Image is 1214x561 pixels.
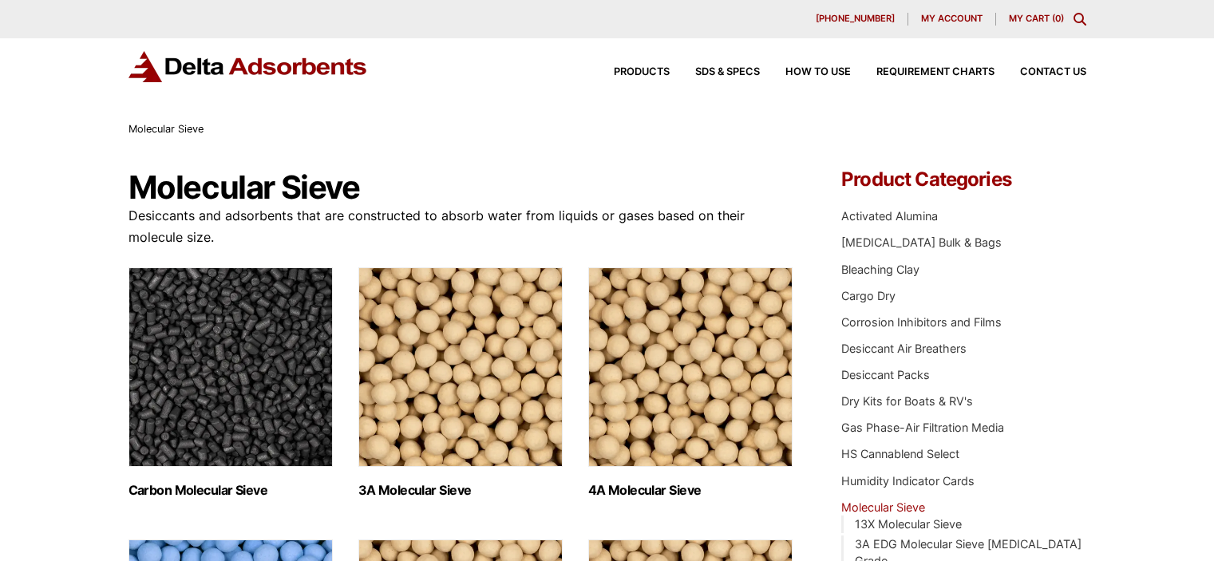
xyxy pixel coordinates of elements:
div: Toggle Modal Content [1074,13,1086,26]
img: Carbon Molecular Sieve [129,267,333,467]
span: How to Use [785,67,851,77]
h2: Carbon Molecular Sieve [129,483,333,498]
a: Humidity Indicator Cards [841,474,975,488]
span: Requirement Charts [876,67,995,77]
a: Contact Us [995,67,1086,77]
span: Products [614,67,670,77]
span: SDS & SPECS [695,67,760,77]
span: [PHONE_NUMBER] [816,14,895,23]
a: Desiccant Air Breathers [841,342,967,355]
a: Visit product category 4A Molecular Sieve [588,267,793,498]
span: 0 [1055,13,1061,24]
a: My account [908,13,996,26]
a: Cargo Dry [841,289,896,302]
h4: Product Categories [841,170,1085,189]
a: Bleaching Clay [841,263,919,276]
a: Activated Alumina [841,209,938,223]
h2: 4A Molecular Sieve [588,483,793,498]
img: 3A Molecular Sieve [358,267,563,467]
a: Requirement Charts [851,67,995,77]
a: Molecular Sieve [841,500,925,514]
img: 4A Molecular Sieve [588,267,793,467]
span: Contact Us [1020,67,1086,77]
a: [PHONE_NUMBER] [803,13,908,26]
a: HS Cannablend Select [841,447,959,460]
h2: 3A Molecular Sieve [358,483,563,498]
h1: Molecular Sieve [129,170,794,205]
a: Corrosion Inhibitors and Films [841,315,1002,329]
img: Delta Adsorbents [129,51,368,82]
a: How to Use [760,67,851,77]
a: Desiccant Packs [841,368,930,381]
a: Visit product category 3A Molecular Sieve [358,267,563,498]
span: My account [921,14,983,23]
a: Dry Kits for Boats & RV's [841,394,973,408]
p: Desiccants and adsorbents that are constructed to absorb water from liquids or gases based on the... [129,205,794,248]
a: [MEDICAL_DATA] Bulk & Bags [841,235,1002,249]
a: Gas Phase-Air Filtration Media [841,421,1004,434]
span: Molecular Sieve [129,123,204,135]
a: SDS & SPECS [670,67,760,77]
a: 13X Molecular Sieve [855,517,962,531]
a: Products [588,67,670,77]
a: My Cart (0) [1009,13,1064,24]
a: Visit product category Carbon Molecular Sieve [129,267,333,498]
